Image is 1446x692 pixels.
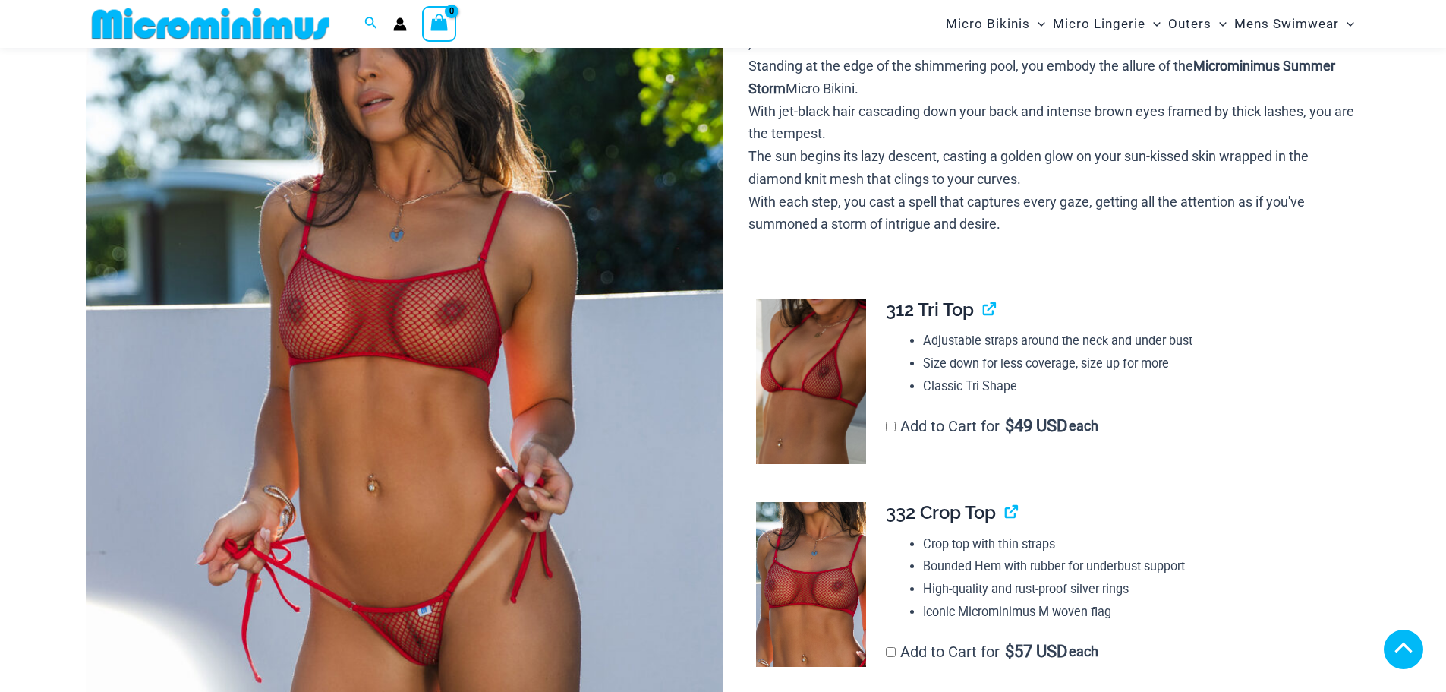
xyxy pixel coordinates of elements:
li: Bounded Hem with rubber for underbust support [923,555,1348,578]
a: View Shopping Cart, empty [422,6,457,41]
span: each [1069,419,1098,434]
span: 312 Tri Top [886,299,974,321]
span: $ [1005,642,1014,661]
span: Micro Lingerie [1053,5,1145,43]
a: Micro BikinisMenu ToggleMenu Toggle [942,5,1049,43]
span: Menu Toggle [1339,5,1354,43]
a: OutersMenu ToggleMenu Toggle [1164,5,1230,43]
nav: Site Navigation [940,2,1361,46]
li: Classic Tri Shape [923,375,1348,398]
label: Add to Cart for [886,417,1098,435]
li: Iconic Microminimus M woven flag [923,601,1348,624]
li: Adjustable straps around the neck and under bust [923,330,1348,352]
span: Outers [1168,5,1211,43]
img: Summer Storm Red 312 Tri Top [756,299,866,465]
a: Search icon link [364,14,378,33]
span: Menu Toggle [1211,5,1227,43]
a: Account icon link [393,17,407,31]
span: Menu Toggle [1145,5,1161,43]
span: each [1069,644,1098,659]
li: Crop top with thin straps [923,533,1348,556]
span: Menu Toggle [1030,5,1045,43]
li: High-quality and rust-proof silver rings [923,578,1348,601]
a: Micro LingerieMenu ToggleMenu Toggle [1049,5,1164,43]
img: Summer Storm Red 332 Crop Top [756,502,866,667]
input: Add to Cart for$49 USD each [886,422,896,431]
a: Mens SwimwearMenu ToggleMenu Toggle [1230,5,1358,43]
img: MM SHOP LOGO FLAT [86,7,336,41]
label: Add to Cart for [886,643,1098,661]
input: Add to Cart for$57 USD each [886,647,896,657]
li: Size down for less coverage, size up for more [923,352,1348,375]
span: Mens Swimwear [1234,5,1339,43]
p: Standing at the edge of the shimmering pool, you embody the allure of the Micro Bikini. With jet-... [748,55,1360,235]
span: $ [1005,416,1014,435]
span: Micro Bikinis [946,5,1030,43]
span: 49 USD [1005,419,1067,434]
span: 332 Crop Top [886,501,996,523]
span: 57 USD [1005,644,1067,659]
